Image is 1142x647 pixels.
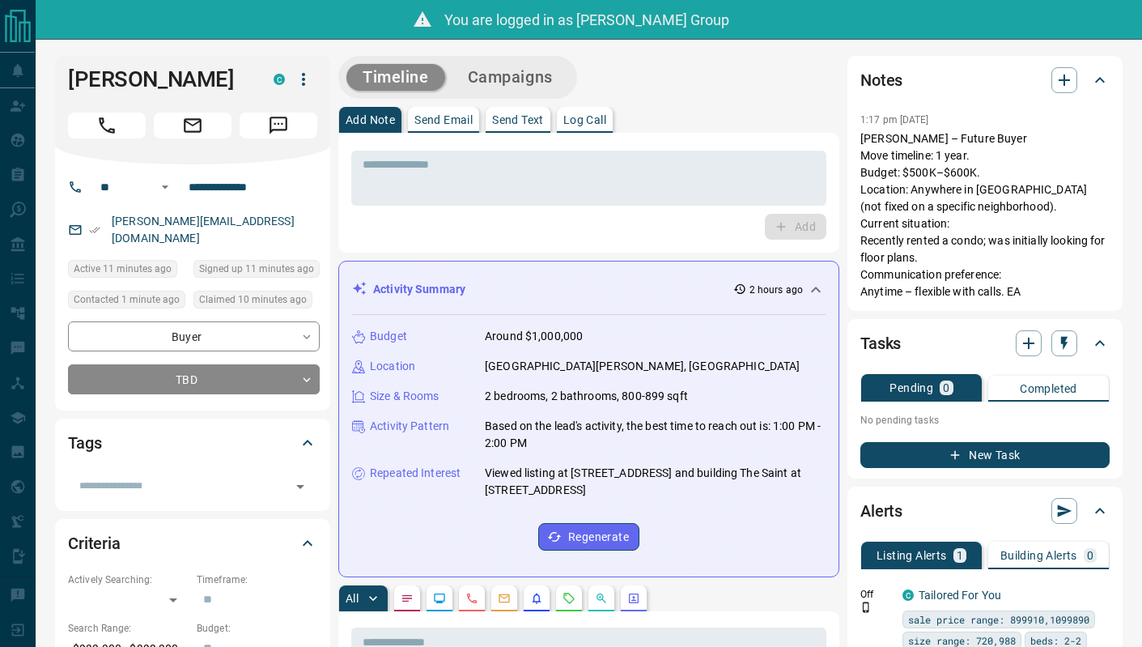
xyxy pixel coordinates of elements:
[877,550,947,561] p: Listing Alerts
[68,530,121,556] h2: Criteria
[199,261,314,277] span: Signed up 11 minutes ago
[68,621,189,636] p: Search Range:
[485,358,800,375] p: [GEOGRAPHIC_DATA][PERSON_NAME], [GEOGRAPHIC_DATA]
[68,524,317,563] div: Criteria
[373,281,465,298] p: Activity Summary
[68,291,185,313] div: Tue Aug 12 2025
[860,498,902,524] h2: Alerts
[919,589,1001,602] a: Tailored For You
[860,114,929,126] p: 1:17 pm [DATE]
[498,592,511,605] svg: Emails
[370,328,407,345] p: Budget
[197,573,317,587] p: Timeframe:
[538,523,639,551] button: Regenerate
[860,61,1110,100] div: Notes
[68,424,317,462] div: Tags
[860,587,893,602] p: Off
[444,11,729,28] span: You are logged in as [PERSON_NAME] Group
[74,292,180,308] span: Contacted 1 minute ago
[68,260,185,283] div: Tue Aug 12 2025
[1087,550,1093,561] p: 0
[68,364,320,394] div: TBD
[370,465,461,482] p: Repeated Interest
[346,64,445,91] button: Timeline
[155,177,175,197] button: Open
[627,592,640,605] svg: Agent Actions
[197,621,317,636] p: Budget:
[860,492,1110,530] div: Alerts
[346,593,359,604] p: All
[943,382,949,394] p: 0
[240,113,317,138] span: Message
[749,283,803,297] p: 2 hours ago
[860,324,1110,363] div: Tasks
[860,602,872,613] svg: Push Notification Only
[68,113,146,138] span: Call
[433,592,446,605] svg: Lead Browsing Activity
[860,408,1110,432] p: No pending tasks
[370,358,415,375] p: Location
[485,418,826,452] p: Based on the lead's activity, the best time to reach out is: 1:00 PM - 2:00 PM
[154,113,231,138] span: Email
[346,114,395,126] p: Add Note
[68,321,320,351] div: Buyer
[485,328,583,345] p: Around $1,000,000
[860,130,1110,300] p: [PERSON_NAME] – Future Buyer Move timeline: 1 year. Budget: $500K–$600K. Location: Anywhere in [G...
[193,291,320,313] div: Tue Aug 12 2025
[595,592,608,605] svg: Opportunities
[902,590,914,601] div: condos.ca
[908,611,1089,628] span: sale price range: 899910,1099890
[563,592,575,605] svg: Requests
[89,224,100,236] svg: Email Verified
[199,292,307,308] span: Claimed 10 minutes ago
[452,64,569,91] button: Campaigns
[530,592,543,605] svg: Listing Alerts
[352,275,826,304] div: Activity Summary2 hours ago
[485,388,688,405] p: 2 bedrooms, 2 bathrooms, 800-899 sqft
[860,330,901,356] h2: Tasks
[860,67,902,93] h2: Notes
[370,418,449,435] p: Activity Pattern
[68,430,101,456] h2: Tags
[68,66,249,92] h1: [PERSON_NAME]
[112,215,295,245] a: [PERSON_NAME][EMAIL_ADDRESS][DOMAIN_NAME]
[74,261,172,277] span: Active 11 minutes ago
[370,388,439,405] p: Size & Rooms
[1020,383,1077,394] p: Completed
[414,114,473,126] p: Send Email
[860,442,1110,468] button: New Task
[68,573,189,587] p: Actively Searching:
[492,114,544,126] p: Send Text
[1000,550,1077,561] p: Building Alerts
[289,475,312,498] button: Open
[485,465,826,499] p: Viewed listing at [STREET_ADDRESS] and building The Saint at [STREET_ADDRESS]
[401,592,414,605] svg: Notes
[193,260,320,283] div: Tue Aug 12 2025
[957,550,963,561] p: 1
[889,382,933,394] p: Pending
[563,114,606,126] p: Log Call
[274,74,285,85] div: condos.ca
[465,592,478,605] svg: Calls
